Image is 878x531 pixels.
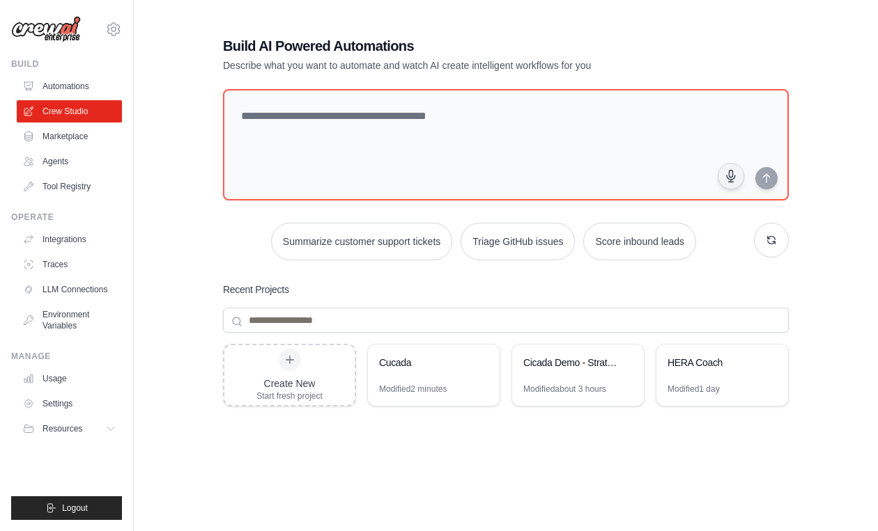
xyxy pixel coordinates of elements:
[11,496,122,520] button: Logout
[379,356,475,370] div: Cucada
[17,393,122,415] a: Settings
[17,125,122,148] a: Marketplace
[223,58,691,72] p: Describe what you want to automate and watch AI create intelligent workflows for you
[17,253,122,276] a: Traces
[43,423,82,434] span: Resources
[17,367,122,390] a: Usage
[668,383,720,395] div: Modified 1 day
[17,75,122,97] a: Automations
[17,228,122,251] a: Integrations
[256,377,323,390] div: Create New
[17,303,122,337] a: Environment Variables
[523,383,606,395] div: Modified about 3 hours
[17,418,122,440] button: Resources
[223,36,691,56] h1: Build AI Powered Automations
[17,175,122,198] a: Tool Registry
[11,212,122,223] div: Operate
[523,356,619,370] div: Cicada Demo - Strategy to X Posts
[17,150,122,173] a: Agents
[11,16,81,42] img: Logo
[62,502,88,514] span: Logout
[256,390,323,402] div: Start fresh project
[461,223,575,260] button: Triage GitHub issues
[379,383,447,395] div: Modified 2 minutes
[668,356,763,370] div: HERA Coach
[17,100,122,122] a: Crew Studio
[11,351,122,362] div: Manage
[11,58,122,70] div: Build
[17,278,122,301] a: LLM Connections
[718,163,744,189] button: Click to speak your automation idea
[223,283,289,296] h3: Recent Projects
[754,223,789,257] button: Get new suggestions
[583,223,696,260] button: Score inbound leads
[271,223,452,260] button: Summarize customer support tickets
